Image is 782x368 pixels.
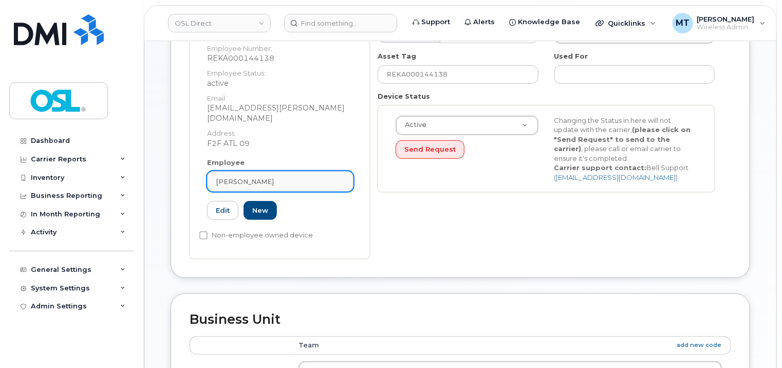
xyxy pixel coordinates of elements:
div: Quicklinks [588,13,663,33]
strong: (please click on "Send Request" to send to the carrier) [554,125,691,153]
a: Edit [207,201,238,220]
span: Active [399,120,426,130]
div: Changing the Status in here will not update with the carrier, , please call or email carrier to e... [546,116,704,182]
div: Michael Togupen [665,13,773,33]
button: Send Request [396,140,464,159]
a: New [244,201,277,220]
a: [PERSON_NAME] [207,171,353,192]
h2: Business Unit [190,312,731,327]
input: Non-employee owned device [199,231,208,240]
dt: Employee Status: [207,63,353,78]
a: add new code [677,341,721,349]
label: Employee [207,158,245,168]
dd: [EMAIL_ADDRESS][PERSON_NAME][DOMAIN_NAME] [207,103,353,123]
a: Knowledge Base [502,12,587,32]
a: [EMAIL_ADDRESS][DOMAIN_NAME] [556,173,676,181]
span: Wireless Admin [697,23,755,31]
strong: Carrier support contact: [554,163,646,172]
label: Device Status [378,91,430,101]
span: Quicklinks [608,19,645,27]
a: Alerts [457,12,502,32]
span: Support [421,17,450,27]
dd: REKA000144138 [207,53,353,63]
span: [PERSON_NAME] [697,15,755,23]
th: Team [289,336,731,355]
span: Alerts [473,17,495,27]
dt: Employee Number: [207,39,353,53]
label: Non-employee owned device [199,229,313,242]
input: Find something... [284,14,397,32]
a: Support [405,12,457,32]
dt: Email: [207,88,353,103]
dt: Address: [207,123,353,138]
a: Active [396,116,538,135]
span: Knowledge Base [518,17,580,27]
span: [PERSON_NAME] [216,177,274,187]
label: Asset Tag [378,51,416,61]
a: OSL Direct [168,14,271,32]
label: Used For [554,51,588,61]
span: MT [676,17,690,29]
dd: F2F ATL 09 [207,138,353,149]
dd: active [207,78,353,88]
